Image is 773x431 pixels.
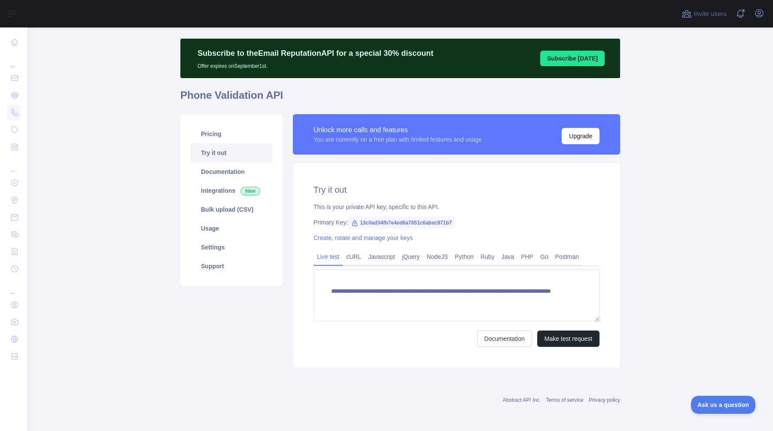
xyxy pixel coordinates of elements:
[423,250,451,264] a: NodeJS
[477,250,498,264] a: Ruby
[198,47,433,59] p: Subscribe to the Email Reputation API for a special 30 % discount
[517,250,537,264] a: PHP
[198,59,433,70] p: Offer expires on September 1st.
[191,162,272,181] a: Documentation
[313,203,600,211] div: This is your private API key, specific to this API.
[477,331,532,347] a: Documentation
[546,397,583,403] a: Terms of service
[498,250,518,264] a: Java
[589,397,620,403] a: Privacy policy
[343,250,365,264] a: cURL
[191,181,272,200] a: Integrations New
[503,397,541,403] a: Abstract API Inc.
[552,250,582,264] a: Postman
[313,184,600,196] h2: Try it out
[313,125,482,135] div: Unlock more calls and features
[191,238,272,257] a: Settings
[240,187,260,195] span: New
[7,278,21,295] div: ...
[694,9,727,19] span: Invite users
[7,52,21,69] div: ...
[313,218,600,227] div: Primary Key:
[191,124,272,143] a: Pricing
[7,156,21,173] div: ...
[540,51,605,66] button: Subscribe [DATE]
[365,250,399,264] a: Javascript
[180,88,620,109] h1: Phone Validation API
[313,135,482,144] div: You are currently on a free plan with limited features and usage
[191,143,272,162] a: Try it out
[451,250,477,264] a: Python
[191,219,272,238] a: Usage
[191,200,272,219] a: Bulk upload (CSV)
[537,331,600,347] button: Make test request
[562,128,600,144] button: Upgrade
[313,250,343,264] a: Live test
[691,396,756,414] iframe: Toggle Customer Support
[537,250,552,264] a: Go
[680,7,728,21] button: Invite users
[313,234,413,241] a: Create, rotate and manage your keys
[348,216,455,229] span: 13c0ad34fb7e4ed6a7851c6abec971b7
[399,250,423,264] a: jQuery
[191,257,272,276] a: Support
